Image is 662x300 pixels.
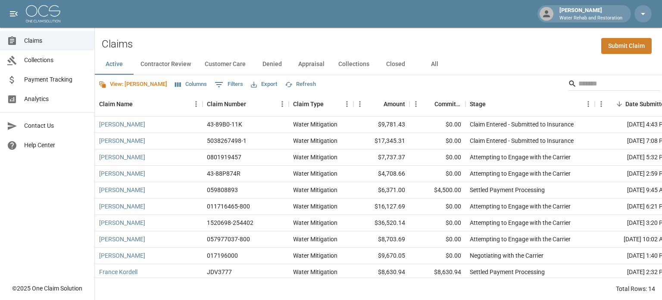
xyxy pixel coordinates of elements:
[207,136,247,145] div: 5038267498-1
[99,120,145,129] a: [PERSON_NAME]
[409,264,465,281] div: $8,630.94
[24,141,87,150] span: Help Center
[409,166,465,182] div: $0.00
[353,264,409,281] div: $8,630.94
[293,136,337,145] div: Water Mitigation
[434,92,461,116] div: Committed Amount
[293,202,337,211] div: Water Mitigation
[12,284,82,293] div: © 2025 One Claim Solution
[293,153,337,161] div: Water Mitigation
[289,92,353,116] div: Claim Type
[470,251,543,260] div: Negotiating with the Carrier
[207,92,246,116] div: Claim Number
[99,251,145,260] a: [PERSON_NAME]
[207,202,250,211] div: 011716465-800
[99,153,145,161] a: [PERSON_NAME]
[465,92,595,116] div: Stage
[24,75,87,84] span: Payment Tracking
[613,98,625,110] button: Sort
[173,78,209,91] button: Select columns
[5,5,22,22] button: open drawer
[353,182,409,199] div: $6,371.00
[353,199,409,215] div: $16,127.69
[470,268,545,276] div: Settled Payment Processing
[409,149,465,166] div: $0.00
[470,136,574,145] div: Claim Entered - Submitted to Insurance
[353,231,409,248] div: $8,703.69
[595,98,608,111] button: Menu
[293,120,337,129] div: Water Mitigation
[422,98,434,110] button: Sort
[340,98,353,111] button: Menu
[372,98,384,110] button: Sort
[376,54,415,75] button: Closed
[207,153,241,161] div: 0801919457
[99,218,145,227] a: [PERSON_NAME]
[207,251,238,260] div: 017196000
[99,186,145,194] a: [PERSON_NAME]
[409,248,465,264] div: $0.00
[95,92,203,116] div: Claim Name
[293,251,337,260] div: Water Mitigation
[24,56,87,65] span: Collections
[133,98,145,110] button: Sort
[95,54,134,75] button: Active
[253,54,291,75] button: Denied
[102,38,133,51] h2: Claims
[353,117,409,133] div: $9,781.43
[582,98,595,111] button: Menu
[470,202,571,211] div: Attempting to Engage with the Carrier
[601,38,652,54] a: Submit Claim
[203,92,289,116] div: Claim Number
[99,235,145,243] a: [PERSON_NAME]
[470,169,571,178] div: Attempting to Engage with the Carrier
[568,77,660,92] div: Search
[291,54,331,75] button: Appraisal
[470,92,486,116] div: Stage
[470,120,574,129] div: Claim Entered - Submitted to Insurance
[207,186,238,194] div: 059808893
[470,186,545,194] div: Settled Payment Processing
[556,6,626,22] div: [PERSON_NAME]
[409,199,465,215] div: $0.00
[293,218,337,227] div: Water Mitigation
[409,98,422,111] button: Menu
[409,231,465,248] div: $0.00
[95,54,662,75] div: dynamic tabs
[353,133,409,149] div: $17,345.31
[99,169,145,178] a: [PERSON_NAME]
[134,54,198,75] button: Contractor Review
[353,248,409,264] div: $9,670.05
[293,92,324,116] div: Claim Type
[353,92,409,116] div: Amount
[99,136,145,145] a: [PERSON_NAME]
[470,235,571,243] div: Attempting to Engage with the Carrier
[99,202,145,211] a: [PERSON_NAME]
[283,78,318,91] button: Refresh
[276,98,289,111] button: Menu
[353,166,409,182] div: $4,708.66
[24,36,87,45] span: Claims
[324,98,336,110] button: Sort
[293,169,337,178] div: Water Mitigation
[212,78,245,92] button: Show filters
[24,95,87,104] span: Analytics
[190,98,203,111] button: Menu
[415,54,454,75] button: All
[353,149,409,166] div: $7,737.37
[293,235,337,243] div: Water Mitigation
[409,117,465,133] div: $0.00
[207,120,242,129] div: 43-89B0-11K
[293,186,337,194] div: Water Mitigation
[293,268,337,276] div: Water Mitigation
[97,78,169,91] button: View: [PERSON_NAME]
[616,284,655,293] div: Total Rows: 14
[470,153,571,161] div: Attempting to Engage with the Carrier
[99,268,137,276] a: France Kordell
[409,133,465,149] div: $0.00
[409,182,465,199] div: $4,500.00
[331,54,376,75] button: Collections
[26,5,60,22] img: ocs-logo-white-transparent.png
[99,92,133,116] div: Claim Name
[353,215,409,231] div: $36,520.14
